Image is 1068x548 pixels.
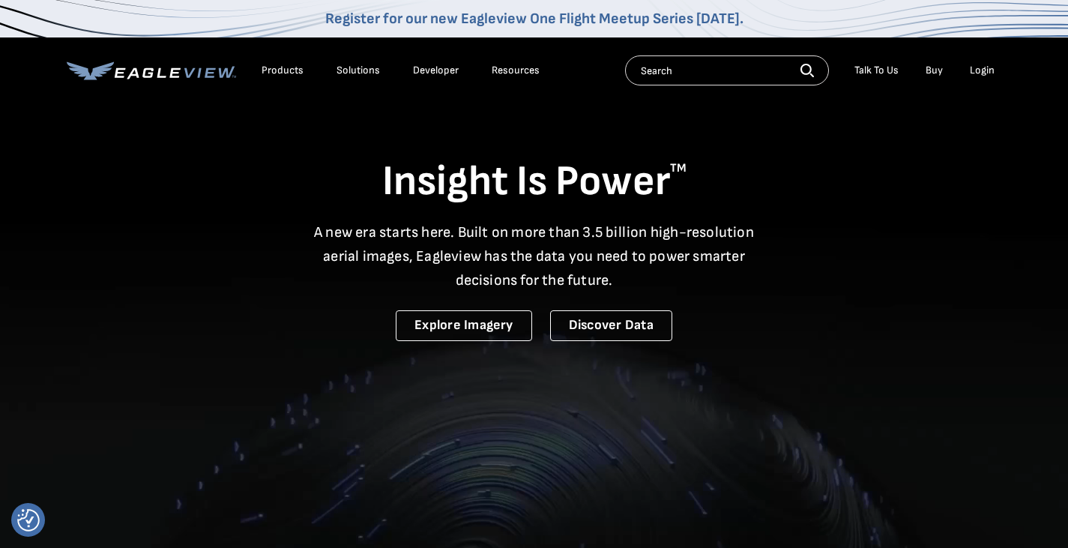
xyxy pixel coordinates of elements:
[17,509,40,532] button: Consent Preferences
[17,509,40,532] img: Revisit consent button
[492,64,540,77] div: Resources
[396,310,532,341] a: Explore Imagery
[262,64,304,77] div: Products
[670,161,687,175] sup: TM
[337,64,380,77] div: Solutions
[413,64,459,77] a: Developer
[550,310,672,341] a: Discover Data
[305,220,764,292] p: A new era starts here. Built on more than 3.5 billion high-resolution aerial images, Eagleview ha...
[625,55,829,85] input: Search
[926,64,943,77] a: Buy
[854,64,899,77] div: Talk To Us
[970,64,995,77] div: Login
[67,156,1002,208] h1: Insight Is Power
[325,10,743,28] a: Register for our new Eagleview One Flight Meetup Series [DATE].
